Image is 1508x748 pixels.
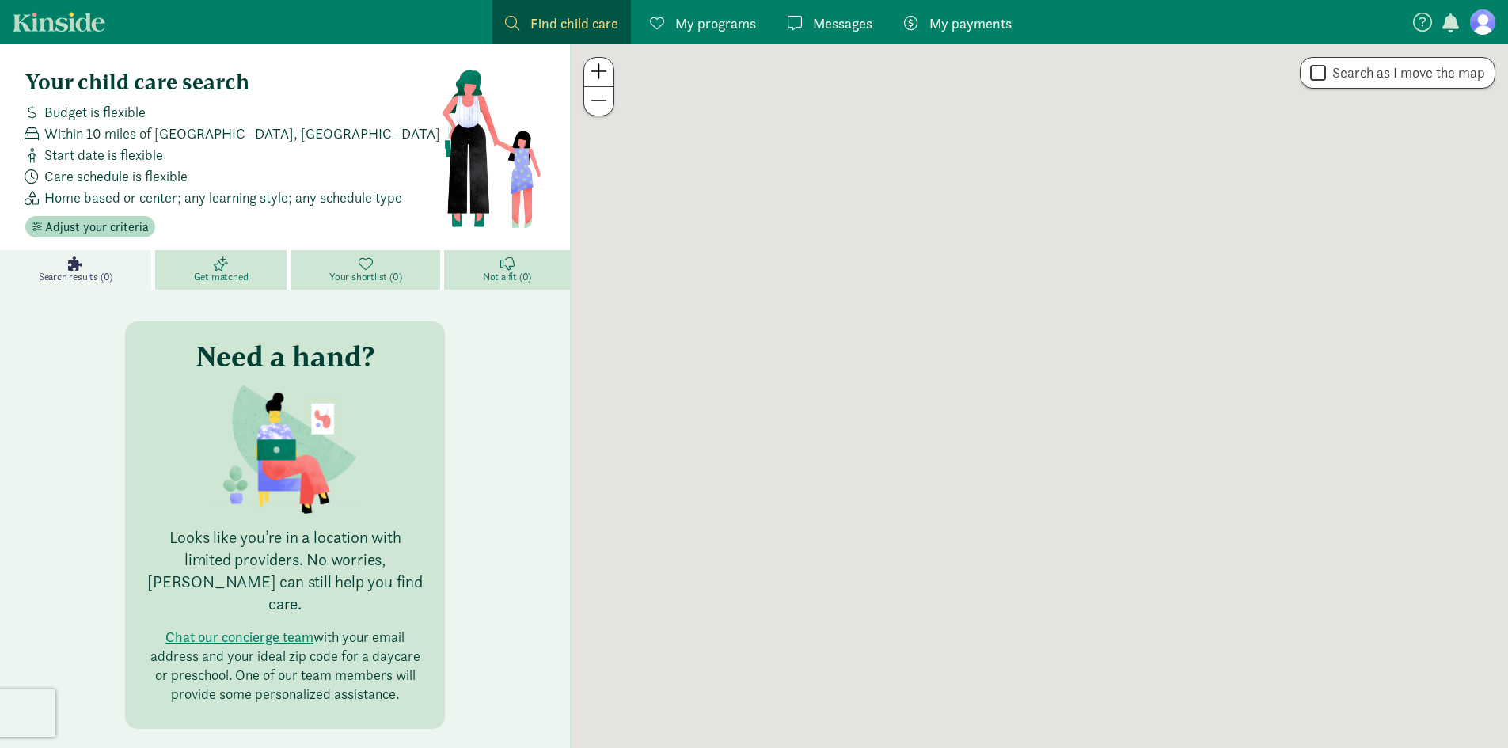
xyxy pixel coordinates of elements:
button: Adjust your criteria [25,216,155,238]
a: Your shortlist (0) [291,250,444,290]
a: Not a fit (0) [444,250,570,290]
a: Kinside [13,12,105,32]
span: Care schedule is flexible [44,165,188,187]
span: Within 10 miles of [GEOGRAPHIC_DATA], [GEOGRAPHIC_DATA] [44,123,440,144]
p: with your email address and your ideal zip code for a daycare or preschool. One of our team membe... [144,628,426,704]
span: Home based or center; any learning style; any schedule type [44,187,402,208]
span: Get matched [194,271,249,283]
span: Messages [813,13,872,34]
h4: Your child care search [25,70,441,95]
span: Not a fit (0) [483,271,531,283]
span: Adjust your criteria [45,218,149,237]
span: My programs [675,13,756,34]
label: Search as I move the map [1326,63,1485,82]
span: Find child care [530,13,618,34]
span: Budget is flexible [44,101,146,123]
a: Get matched [155,250,291,290]
span: Start date is flexible [44,144,163,165]
span: My payments [929,13,1012,34]
p: Looks like you’re in a location with limited providers. No worries, [PERSON_NAME] can still help ... [144,526,426,615]
h3: Need a hand? [196,340,374,372]
button: Chat our concierge team [165,628,313,647]
span: Your shortlist (0) [329,271,401,283]
span: Search results (0) [39,271,112,283]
